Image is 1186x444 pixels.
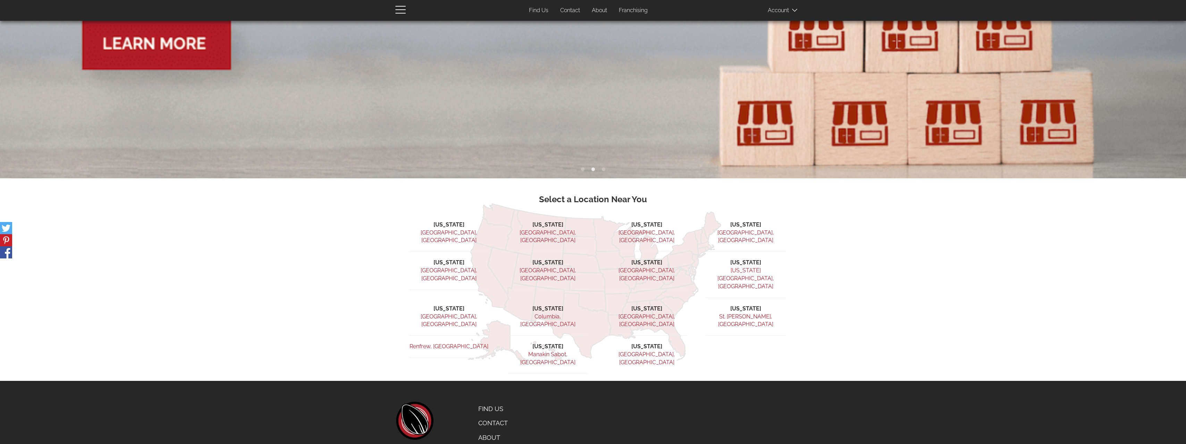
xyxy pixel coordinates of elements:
a: Manakin Sabot, [GEOGRAPHIC_DATA] [520,351,575,366]
a: home [395,402,434,440]
a: Find Us [524,4,554,17]
a: [GEOGRAPHIC_DATA], [GEOGRAPHIC_DATA] [421,267,477,282]
a: [GEOGRAPHIC_DATA], [GEOGRAPHIC_DATA] [619,313,675,328]
a: [GEOGRAPHIC_DATA], [GEOGRAPHIC_DATA] [421,313,477,328]
li: [US_STATE] [508,305,588,313]
li: [US_STATE] [508,259,588,267]
li: [US_STATE] [706,305,786,313]
a: [GEOGRAPHIC_DATA], [GEOGRAPHIC_DATA] [520,267,576,282]
h3: Select a Location Near You [401,195,786,204]
li: [US_STATE] [409,221,489,229]
li: [US_STATE] [508,221,588,229]
button: 3 of 3 [600,166,607,173]
button: 1 of 3 [579,166,586,173]
a: Contact [473,416,541,430]
a: St. [PERSON_NAME], [GEOGRAPHIC_DATA] [718,313,773,328]
a: Franchising [614,4,653,17]
li: [US_STATE] [607,343,687,351]
a: Find Us [473,402,541,416]
a: [GEOGRAPHIC_DATA], [GEOGRAPHIC_DATA] [619,267,675,282]
li: [US_STATE] [409,259,489,267]
li: [US_STATE] [607,259,687,267]
a: Renfrew, [GEOGRAPHIC_DATA] [410,343,488,350]
button: 2 of 3 [590,166,597,173]
a: Contact [555,4,585,17]
li: [US_STATE] [706,221,786,229]
a: [GEOGRAPHIC_DATA], [GEOGRAPHIC_DATA] [717,229,774,244]
a: [US_STATE][GEOGRAPHIC_DATA], [GEOGRAPHIC_DATA] [717,267,774,290]
li: [US_STATE] [607,305,687,313]
li: [US_STATE] [607,221,687,229]
li: [US_STATE] [508,343,588,351]
a: [GEOGRAPHIC_DATA], [GEOGRAPHIC_DATA] [619,229,675,244]
a: [GEOGRAPHIC_DATA], [GEOGRAPHIC_DATA] [619,351,675,366]
li: [US_STATE] [409,305,489,313]
a: [GEOGRAPHIC_DATA], [GEOGRAPHIC_DATA] [421,229,477,244]
a: Columbia, [GEOGRAPHIC_DATA] [520,313,575,328]
li: [US_STATE] [706,259,786,267]
a: [GEOGRAPHIC_DATA], [GEOGRAPHIC_DATA] [520,229,576,244]
a: About [587,4,612,17]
